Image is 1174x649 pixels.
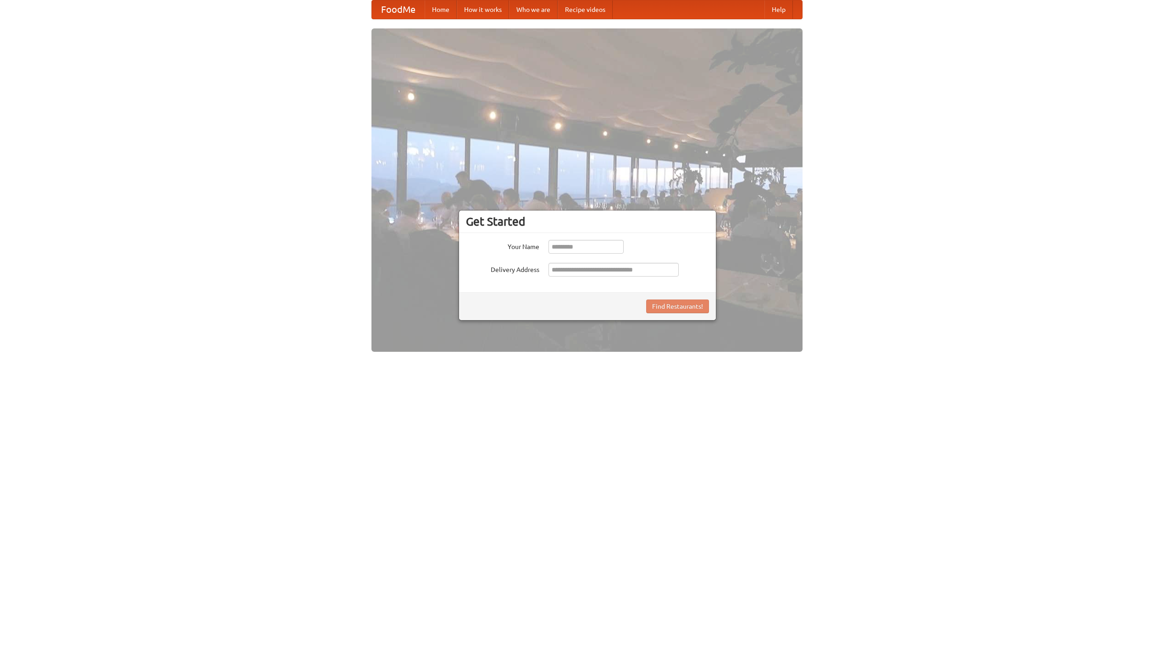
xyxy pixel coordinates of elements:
a: Who we are [509,0,558,19]
label: Your Name [466,240,539,251]
button: Find Restaurants! [646,300,709,313]
a: FoodMe [372,0,425,19]
a: Recipe videos [558,0,613,19]
a: How it works [457,0,509,19]
a: Help [764,0,793,19]
h3: Get Started [466,215,709,228]
a: Home [425,0,457,19]
label: Delivery Address [466,263,539,274]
